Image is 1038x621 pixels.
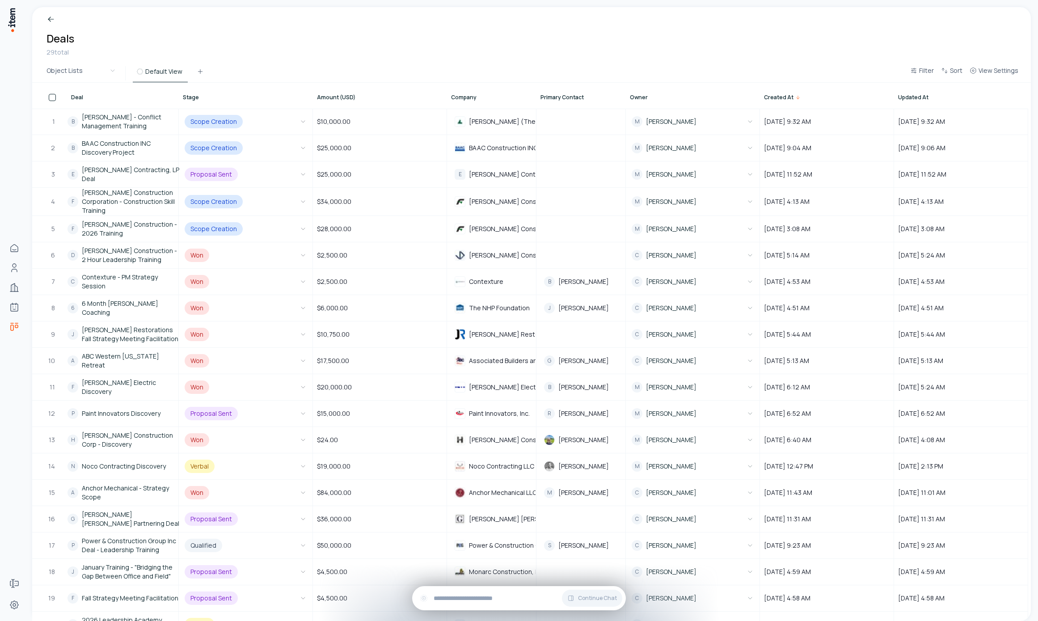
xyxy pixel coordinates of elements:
[447,507,536,532] div: Greenberg Gibbons[PERSON_NAME] [PERSON_NAME]
[760,480,893,505] span: [DATE] 11:43 AM
[447,322,536,347] div: Jenkins Restorations[PERSON_NAME] Restorations
[630,94,648,101] span: Owner
[537,454,625,479] div: Jared Marinich[PERSON_NAME]
[82,220,179,238] a: [PERSON_NAME] Construction - 2026 Training
[558,278,609,286] span: [PERSON_NAME]
[317,330,350,339] span: $10,750.00
[82,484,179,502] a: Anchor Mechanical - Strategy Scope
[895,243,1027,268] span: [DATE] 5:24 AM
[455,382,465,393] img: Fureigh Electric
[5,279,23,296] a: Companies
[82,325,179,343] a: [PERSON_NAME] Restorations Fall Strategy Meeting Facilitation
[455,540,465,551] img: Power & Construction Group Inc
[558,436,609,444] span: [PERSON_NAME]
[895,269,1027,294] span: [DATE] 4:53 AM
[760,296,893,321] span: [DATE] 4:51 AM
[469,278,503,286] span: Contexture
[919,66,934,75] span: Filter
[71,94,83,101] span: Deal
[544,435,555,445] img: Adam M Hirsch
[558,541,609,549] span: [PERSON_NAME]
[48,409,56,418] span: 12
[68,169,78,180] div: E
[558,357,609,365] span: [PERSON_NAME]
[544,408,555,419] div: R
[5,298,23,316] a: Agents
[82,378,179,396] a: [PERSON_NAME] Electric Discovery
[447,533,536,558] div: Power & Construction Group IncPower & Construction Group Inc
[455,303,465,313] img: The NHP Foundation
[317,541,351,550] span: $50,000.00
[447,162,536,187] div: E[PERSON_NAME] Contracting, LP
[558,304,609,312] span: [PERSON_NAME]
[537,296,625,321] div: J[PERSON_NAME]
[469,144,538,152] span: BAAC Construction INC
[447,427,536,452] div: Hirsch Construction Corp[PERSON_NAME] Construction Corp
[895,216,1027,241] span: [DATE] 3:08 AM
[46,31,74,46] h1: Deals
[895,348,1027,373] span: [DATE] 5:13 AM
[82,462,166,471] a: Noco Contracting Discovery
[48,462,56,471] span: 14
[317,409,350,418] span: $15,000.00
[68,487,78,498] div: A
[49,435,56,444] span: 13
[895,586,1027,611] span: [DATE] 4:58 AM
[764,94,793,101] span: Created At
[51,144,56,152] span: 2
[537,480,625,505] div: M[PERSON_NAME]
[82,139,179,157] a: BAAC Construction INC Discovery Project
[447,135,536,161] div: BAAC Construction INCBAAC Construction INC
[82,563,179,581] a: January Training - "Bridging the Gap Between Office and Field"
[760,586,893,611] span: [DATE] 4:58 AM
[46,47,74,57] div: 29 total
[447,109,536,134] div: Bozzuto (The Bozzuto Group)[PERSON_NAME] (The [PERSON_NAME] Group)
[469,304,530,312] span: The NHP Foundation
[183,94,199,101] span: Stage
[317,117,350,126] span: $10,000.00
[68,250,78,261] div: D
[5,239,23,257] a: Home
[49,541,56,550] span: 17
[469,541,563,549] span: Power & Construction Group Inc
[447,454,536,479] div: Noco Contracting LLCNoco Contracting LLC
[82,273,179,291] a: Contexture - PM Strategy Session
[895,188,1027,215] span: [DATE] 4:13 AM
[455,487,465,498] img: Anchor Mechanical LLC
[455,435,465,445] img: Hirsch Construction Corp
[68,224,78,234] div: F
[317,594,347,603] span: $4,500.00
[451,94,477,101] span: Company
[895,533,1027,558] span: [DATE] 9:23 AM
[68,593,78,604] div: F
[82,537,179,554] a: Power & Construction Group Inc Deal - Leadership Training
[55,14,92,24] p: Breadcrumb
[537,269,625,294] div: B[PERSON_NAME]
[455,224,465,234] img: Floyd Construction Corporation
[455,169,465,180] div: E
[317,197,351,206] span: $34,000.00
[455,196,465,207] img: Floyd Construction Corporation
[82,409,160,418] a: Paint Innovators Discovery
[558,462,609,470] span: [PERSON_NAME]
[760,269,893,294] span: [DATE] 4:53 AM
[447,375,536,400] div: Fureigh Electric[PERSON_NAME] Electric
[537,427,625,452] div: Adam M Hirsch[PERSON_NAME]
[760,375,893,400] span: [DATE] 6:12 AM
[979,66,1018,75] span: View Settings
[537,401,625,426] div: R[PERSON_NAME]
[48,515,56,524] span: 16
[68,355,78,366] div: A
[317,170,351,179] span: $25,000.00
[760,401,893,426] span: [DATE] 6:52 AM
[537,375,625,400] div: B[PERSON_NAME]
[966,65,1022,81] button: View Settings
[469,462,534,470] span: Noco Contracting LLC
[447,296,536,321] div: The NHP FoundationThe NHP Foundation
[895,507,1027,532] span: [DATE] 11:31 AM
[317,304,348,313] span: $6,000.00
[68,303,78,313] div: 6
[447,480,536,505] div: Anchor Mechanical LLCAnchor Mechanical LLC
[447,401,536,426] div: Paint Innovators, Inc.Paint Innovators, Inc.
[447,243,536,268] div: Dustin Construction, Inc.[PERSON_NAME] Construction, Inc.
